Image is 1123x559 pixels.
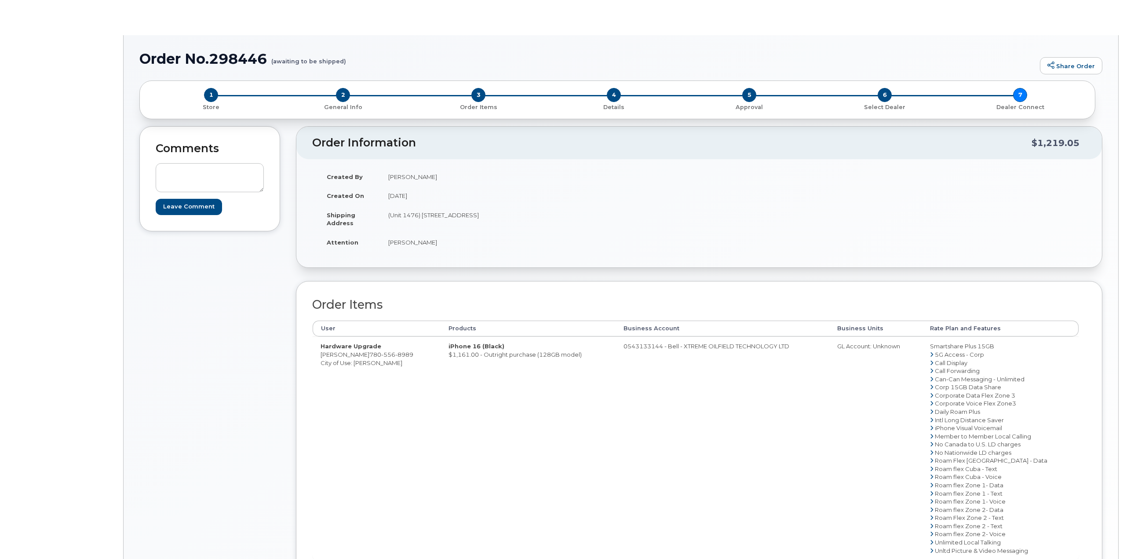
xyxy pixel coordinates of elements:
[935,424,1002,431] span: iPhone Visual Voicemail
[395,351,413,358] span: 8989
[380,186,693,205] td: [DATE]
[935,473,1002,480] span: Roam flex Cuba - Voice
[156,199,222,215] input: Leave Comment
[935,392,1015,399] span: Corporate Data Flex Zone 3
[682,102,817,111] a: 5 Approval
[312,298,1079,311] h2: Order Items
[327,239,358,246] strong: Attention
[935,539,1001,546] span: Unlimited Local Talking
[935,384,1001,391] span: Corp 15GB Data Share
[139,51,1035,66] h1: Order No.298446
[935,482,1003,489] span: Roam flex Zone 1- Data
[327,192,364,199] strong: Created On
[935,408,980,415] span: Daily Roam Plus
[837,342,914,351] div: GL Account: Unknown
[607,88,621,102] span: 4
[878,88,892,102] span: 6
[935,514,1004,521] span: Roam Flex Zone 2 - Text
[935,506,1003,513] span: Roam flex Zone 2- Data
[935,441,1021,448] span: No Canada to U.S. LD charges
[922,321,1079,336] th: Rate Plan and Features
[380,233,693,252] td: [PERSON_NAME]
[935,400,1016,407] span: Corporate Voice Flex Zone3
[829,321,922,336] th: Business Units
[380,205,693,233] td: (Unit 1476) [STREET_ADDRESS]
[321,343,381,350] strong: Hardware Upgrade
[327,212,355,227] strong: Shipping Address
[817,102,952,111] a: 6 Select Dealer
[271,51,346,65] small: (awaiting to be shipped)
[313,321,441,336] th: User
[380,167,693,186] td: [PERSON_NAME]
[150,103,272,111] p: Store
[616,321,829,336] th: Business Account
[546,102,682,111] a: 4 Details
[935,367,980,374] span: Call Forwarding
[1040,57,1102,75] a: Share Order
[935,530,1006,537] span: Roam flex Zone 2- Voice
[685,103,813,111] p: Approval
[935,547,1028,554] span: Unltd Picture & Video Messaging
[441,321,616,336] th: Products
[935,417,1004,424] span: Intl Long Distance Saver
[935,433,1031,440] span: Member to Member Local Calling
[550,103,678,111] p: Details
[275,102,411,111] a: 2 General Info
[327,173,363,180] strong: Created By
[369,351,413,358] span: 780
[414,103,543,111] p: Order Items
[279,103,407,111] p: General Info
[742,88,756,102] span: 5
[820,103,949,111] p: Select Dealer
[1032,135,1079,151] div: $1,219.05
[935,359,967,366] span: Call Display
[156,142,264,155] h2: Comments
[935,351,984,358] span: 5G Access - Corp
[471,88,485,102] span: 3
[411,102,546,111] a: 3 Order Items
[935,465,997,472] span: Roam flex Cuba - Text
[935,498,1006,505] span: Roam flex Zone 1- Voice
[448,343,504,350] strong: iPhone 16 (Black)
[935,449,1011,456] span: No Nationwide LD charges
[935,522,1003,530] span: Roam flex Zone 2 - Text
[312,137,1032,149] h2: Order Information
[147,102,275,111] a: 1 Store
[336,88,350,102] span: 2
[935,457,1047,464] span: Roam Flex [GEOGRAPHIC_DATA] - Data
[935,490,1003,497] span: Roam flex Zone 1 - Text
[204,88,218,102] span: 1
[381,351,395,358] span: 556
[935,376,1025,383] span: Can-Can Messaging - Unlimited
